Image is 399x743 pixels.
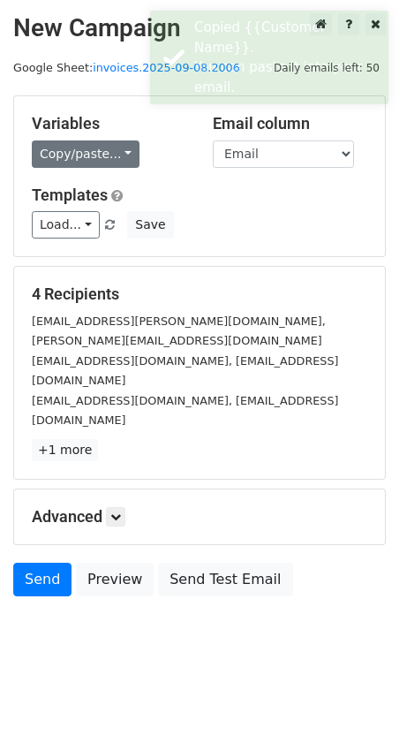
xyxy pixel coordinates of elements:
small: [EMAIL_ADDRESS][DOMAIN_NAME], [EMAIL_ADDRESS][DOMAIN_NAME] [32,354,338,388]
a: Templates [32,186,108,204]
small: [EMAIL_ADDRESS][PERSON_NAME][DOMAIN_NAME], [PERSON_NAME][EMAIL_ADDRESS][DOMAIN_NAME] [32,315,326,348]
iframe: Chat Widget [311,658,399,743]
a: Copy/paste... [32,140,139,168]
a: Send [13,563,72,596]
a: Send Test Email [158,563,292,596]
h5: 4 Recipients [32,284,367,304]
div: Copied {{Customer Name}}. You can paste it into your email. [194,18,381,97]
h5: Variables [32,114,186,133]
h2: New Campaign [13,13,386,43]
a: Load... [32,211,100,239]
button: Save [127,211,173,239]
a: +1 more [32,439,98,461]
a: Preview [76,563,154,596]
a: invoices.2025-09-08.2006 [93,61,240,74]
small: Google Sheet: [13,61,240,74]
small: [EMAIL_ADDRESS][DOMAIN_NAME], [EMAIL_ADDRESS][DOMAIN_NAME] [32,394,338,428]
h5: Email column [213,114,367,133]
h5: Advanced [32,507,367,527]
